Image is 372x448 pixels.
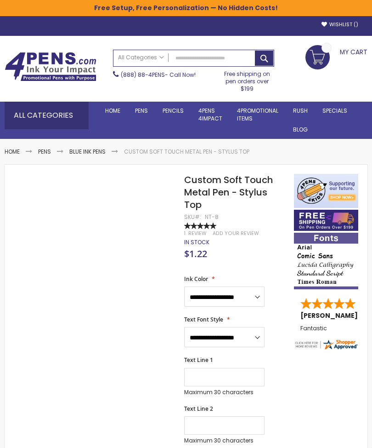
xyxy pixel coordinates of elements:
div: Availability [184,239,209,246]
span: Rush [293,107,308,115]
span: In stock [184,238,209,246]
p: Maximum 30 characters [184,437,265,444]
span: Specials [322,107,347,115]
div: Fantastic [300,325,365,348]
a: Specials [315,102,355,120]
p: Maximum 30 characters [184,389,265,396]
a: Home [98,102,128,120]
div: All Categories [5,102,89,129]
a: All Categories [113,50,169,65]
img: 4pens.com widget logo [294,339,358,350]
span: Blog [293,126,308,133]
span: - Call Now! [121,71,196,79]
a: Rush [286,102,315,120]
span: Ink Color [184,275,208,283]
a: Pens [128,102,155,120]
span: 4PROMOTIONAL ITEMS [237,107,278,122]
span: All Categories [118,54,164,61]
span: Text Line 2 [184,405,213,413]
a: Pencils [155,102,191,120]
span: Custom Soft Touch Metal Pen - Stylus Top [184,173,273,211]
a: 4Pens4impact [191,102,230,127]
img: Free shipping on orders over $199 [294,210,358,231]
a: (888) 88-4PENS [121,71,165,79]
span: Review [188,230,207,237]
a: 4pens.com certificate URL [294,345,358,352]
a: Pens [38,148,51,155]
span: Home [105,107,120,115]
a: Blog [286,121,315,139]
span: [PERSON_NAME] [300,311,361,320]
span: 4Pens 4impact [198,107,222,122]
img: 4Pens Custom Pens and Promotional Products [5,52,96,81]
strong: SKU [184,213,201,221]
div: NT-8 [205,213,219,221]
a: Home [5,148,20,155]
div: 100% [184,223,216,229]
span: Pens [135,107,148,115]
a: Wishlist [321,21,358,28]
span: $1.22 [184,247,207,260]
span: Text Font Style [184,316,223,323]
img: 4pens 4 kids [294,174,358,208]
span: Pencils [163,107,184,115]
span: Text Line 1 [184,356,213,364]
a: Add Your Review [213,230,259,237]
a: Blue ink Pens [69,148,106,155]
a: 1 Review [184,230,208,237]
a: 4PROMOTIONALITEMS [230,102,286,127]
li: Custom Soft Touch Metal Pen - Stylus Top [124,148,249,155]
div: Free shipping on pen orders over $199 [220,67,274,93]
img: font-personalization-examples [294,233,358,289]
span: 1 [184,230,186,237]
